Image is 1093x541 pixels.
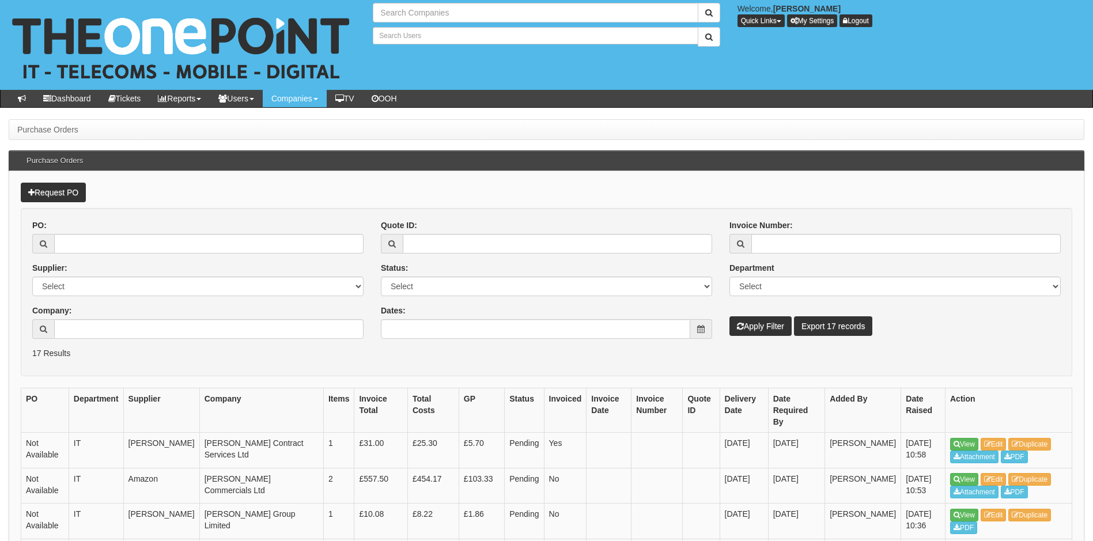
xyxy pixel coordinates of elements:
a: Companies [263,90,327,107]
a: Duplicate [1008,473,1051,486]
button: Quick Links [738,14,785,27]
a: Attachment [950,451,999,463]
th: Date Raised [901,388,945,433]
td: [DATE] [768,468,825,504]
a: View [950,509,978,521]
td: £557.50 [354,468,407,504]
td: No [544,504,587,539]
th: Delivery Date [720,388,768,433]
th: GP [459,388,504,433]
a: Dashboard [35,90,100,107]
a: Duplicate [1008,509,1051,521]
label: PO: [32,220,47,231]
td: [DATE] [768,504,825,539]
label: Dates: [381,305,406,316]
td: IT [69,433,123,468]
td: [DATE] [768,433,825,468]
td: [PERSON_NAME] Contract Services Ltd [199,433,323,468]
th: Invoiced [544,388,587,433]
td: No [544,468,587,504]
td: [PERSON_NAME] Commercials Ltd [199,468,323,504]
td: [DATE] 10:36 [901,504,945,539]
td: [PERSON_NAME] [123,504,199,539]
td: Not Available [21,433,69,468]
h3: Purchase Orders [21,151,89,171]
td: [PERSON_NAME] [825,468,901,504]
a: Edit [981,473,1007,486]
a: TV [327,90,363,107]
a: OOH [363,90,406,107]
td: Not Available [21,468,69,504]
td: [DATE] [720,433,768,468]
a: PDF [1001,486,1028,498]
th: Added By [825,388,901,433]
a: Duplicate [1008,438,1051,451]
b: [PERSON_NAME] [773,4,841,13]
label: Quote ID: [381,220,417,231]
th: Total Costs [407,388,459,433]
td: Pending [505,504,544,539]
a: View [950,473,978,486]
th: Department [69,388,123,433]
th: Invoice Total [354,388,407,433]
th: Date Required By [768,388,825,433]
a: PDF [1001,451,1028,463]
td: £10.08 [354,504,407,539]
th: Action [945,388,1072,433]
td: Pending [505,468,544,504]
a: Attachment [950,486,999,498]
input: Search Users [373,27,698,44]
td: £5.70 [459,433,504,468]
td: Yes [544,433,587,468]
td: £8.22 [407,504,459,539]
input: Search Companies [373,3,698,22]
td: 1 [323,433,354,468]
label: Status: [381,262,408,274]
a: View [950,438,978,451]
th: Company [199,388,323,433]
td: £25.30 [407,433,459,468]
th: Supplier [123,388,199,433]
label: Company: [32,305,71,316]
th: Invoice Date [587,388,631,433]
a: PDF [950,521,977,534]
td: IT [69,504,123,539]
td: Amazon [123,468,199,504]
a: Users [210,90,263,107]
td: [DATE] 10:53 [901,468,945,504]
td: £1.86 [459,504,504,539]
td: [PERSON_NAME] Group Limited [199,504,323,539]
th: Items [323,388,354,433]
td: [DATE] [720,468,768,504]
td: [PERSON_NAME] [123,433,199,468]
td: 2 [323,468,354,504]
li: Purchase Orders [17,124,78,135]
p: 17 Results [32,347,1061,359]
a: Edit [981,438,1007,451]
a: My Settings [787,14,838,27]
td: [DATE] [720,504,768,539]
div: Welcome, [729,3,1093,27]
label: Supplier: [32,262,67,274]
td: IT [69,468,123,504]
td: Pending [505,433,544,468]
button: Apply Filter [729,316,792,336]
a: Logout [839,14,872,27]
th: Status [505,388,544,433]
td: £454.17 [407,468,459,504]
td: 1 [323,504,354,539]
td: £31.00 [354,433,407,468]
a: Reports [149,90,210,107]
td: [PERSON_NAME] [825,433,901,468]
td: [PERSON_NAME] [825,504,901,539]
a: Tickets [100,90,150,107]
label: Department [729,262,774,274]
td: £103.33 [459,468,504,504]
a: Request PO [21,183,86,202]
label: Invoice Number: [729,220,793,231]
td: Not Available [21,504,69,539]
a: Export 17 records [794,316,873,336]
td: [DATE] 10:58 [901,433,945,468]
th: Invoice Number [631,388,683,433]
th: Quote ID [683,388,720,433]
